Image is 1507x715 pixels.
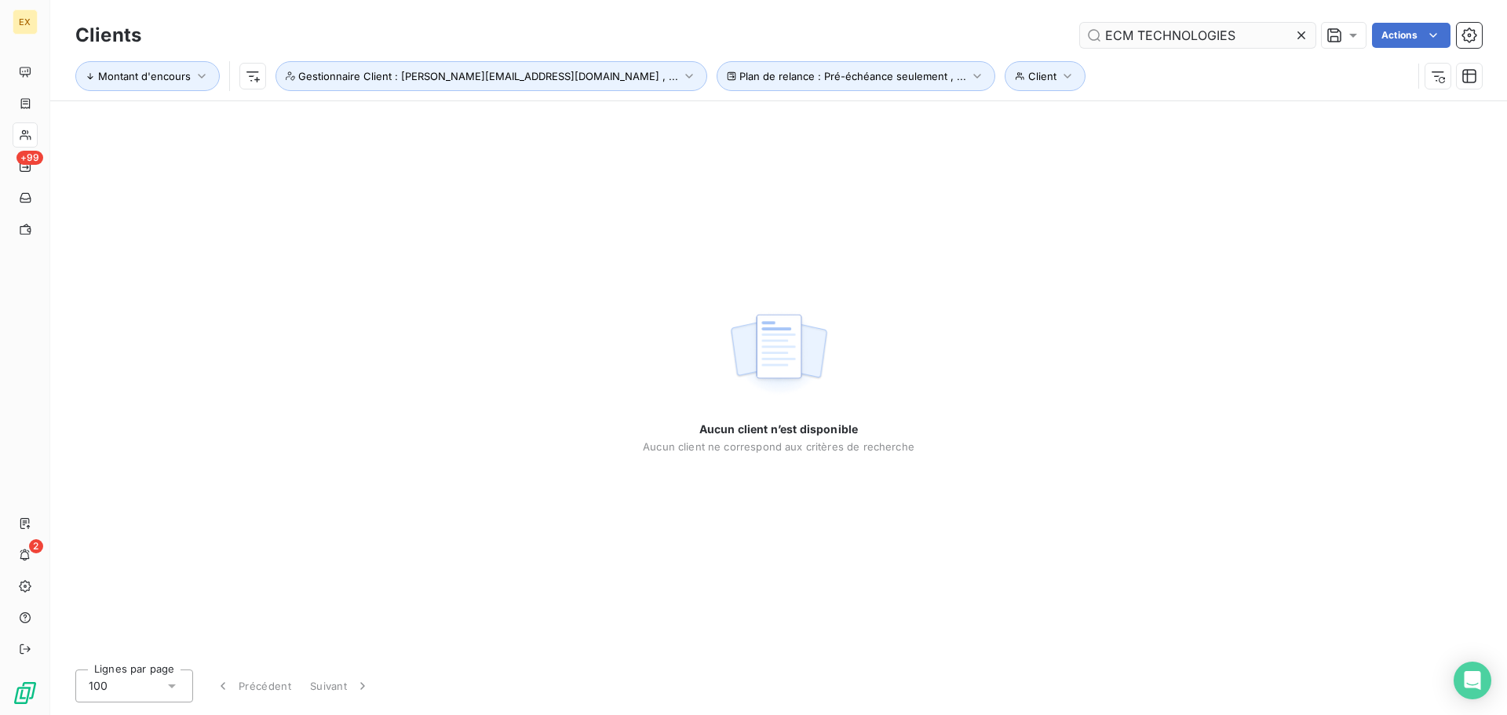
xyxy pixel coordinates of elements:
[1028,70,1056,82] span: Client
[29,539,43,553] span: 2
[1454,662,1491,699] div: Open Intercom Messenger
[1372,23,1450,48] button: Actions
[301,669,380,702] button: Suivant
[1080,23,1315,48] input: Rechercher
[13,9,38,35] div: EX
[699,421,858,437] span: Aucun client n’est disponible
[13,680,38,706] img: Logo LeanPay
[298,70,678,82] span: Gestionnaire Client : [PERSON_NAME][EMAIL_ADDRESS][DOMAIN_NAME] , ...
[75,21,141,49] h3: Clients
[1005,61,1086,91] button: Client
[739,70,966,82] span: Plan de relance : Pré-échéance seulement , ...
[717,61,995,91] button: Plan de relance : Pré-échéance seulement , ...
[98,70,191,82] span: Montant d'encours
[275,61,707,91] button: Gestionnaire Client : [PERSON_NAME][EMAIL_ADDRESS][DOMAIN_NAME] , ...
[89,678,108,694] span: 100
[643,440,914,453] span: Aucun client ne correspond aux critères de recherche
[206,669,301,702] button: Précédent
[75,61,220,91] button: Montant d'encours
[728,305,829,403] img: empty state
[16,151,43,165] span: +99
